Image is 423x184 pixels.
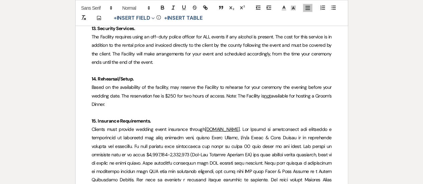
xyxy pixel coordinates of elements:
[164,15,167,21] span: +
[92,118,151,124] strong: 15. Insurance Requirements.
[205,126,240,132] u: [DOMAIN_NAME]
[289,4,298,12] span: Text Background Color
[303,4,312,12] span: Alignment
[119,4,152,12] span: Header Formats
[92,84,333,99] span: Based on the availability of the facility, may reserve the Facility to rehearse for your ceremony...
[162,14,205,22] button: +Insert Table
[92,25,135,31] strong: 13. Security Services.
[111,14,157,22] button: Insert Field
[92,93,333,107] span: available for hosting a Groom’s Dinner.
[279,4,289,12] span: Text Color
[92,126,205,132] span: Clients must provide wedding event insurance through
[92,76,134,82] strong: 14. Rehearsal/Setup.
[264,93,271,99] u: not
[92,34,333,65] span: The Facility requires using an off-duty police officer for ALL events if any alcohol is present. ...
[114,15,117,21] span: +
